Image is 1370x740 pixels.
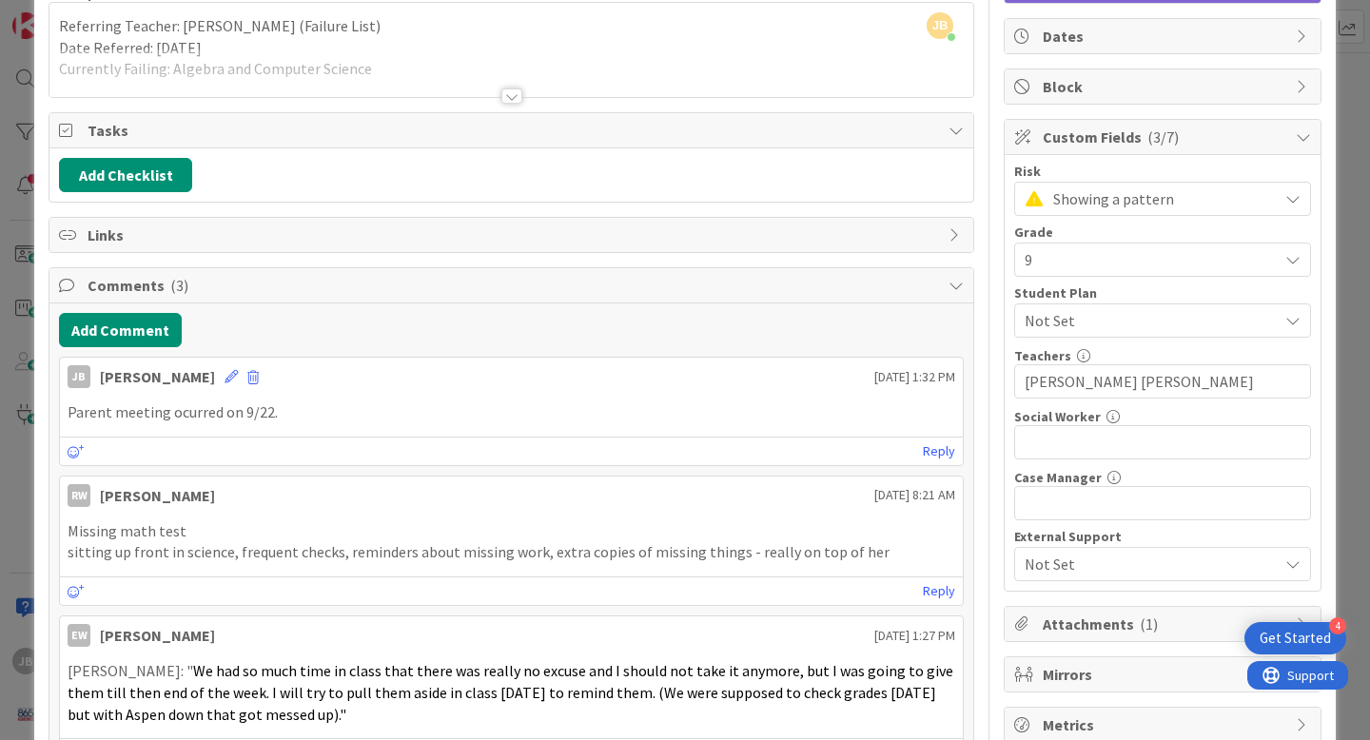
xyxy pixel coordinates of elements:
span: Showing a pattern [1053,185,1268,212]
label: Case Manager [1014,469,1102,486]
div: [PERSON_NAME] [100,365,215,388]
span: Support [40,3,87,26]
div: RW [68,484,90,507]
a: Reply [923,579,955,603]
span: Attachments [1043,613,1286,635]
span: We had so much time in class that there was really no excuse and I should not take it anymore, bu... [68,661,956,723]
p: Missing math test [68,520,955,542]
span: Mirrors [1043,663,1286,686]
div: 4 [1329,617,1346,634]
span: ( 3 ) [170,276,188,295]
span: [DATE] 1:32 PM [874,367,955,387]
div: [PERSON_NAME] [100,484,215,507]
div: Get Started [1260,629,1331,648]
span: 9 [1025,246,1268,273]
div: Grade [1014,225,1311,239]
span: Block [1043,75,1286,98]
button: Add Comment [59,313,182,347]
p: Parent meeting ocurred on 9/22. [68,401,955,423]
span: [DATE] 1:27 PM [874,626,955,646]
span: Not Set [1025,309,1278,332]
p: Referring Teacher: [PERSON_NAME] (Failure List) [59,15,964,37]
div: Risk [1014,165,1311,178]
p: [PERSON_NAME]: " [68,660,955,725]
a: Reply [923,439,955,463]
span: Tasks [88,119,939,142]
div: Student Plan [1014,286,1311,300]
span: Dates [1043,25,1286,48]
div: JB [68,365,90,388]
span: [DATE] 8:21 AM [874,485,955,505]
div: External Support [1014,530,1311,543]
label: Social Worker [1014,408,1101,425]
span: ( 1 ) [1140,614,1158,633]
span: Metrics [1043,713,1286,736]
span: Not Set [1025,553,1278,575]
span: JB [927,12,953,39]
button: Add Checklist [59,158,192,192]
div: Open Get Started checklist, remaining modules: 4 [1244,622,1346,654]
span: Links [88,224,939,246]
span: Custom Fields [1043,126,1286,148]
div: [PERSON_NAME] [100,624,215,647]
div: EW [68,624,90,647]
label: Teachers [1014,347,1071,364]
span: Comments [88,274,939,297]
span: ( 3/7 ) [1147,127,1179,146]
p: Date Referred: [DATE] [59,37,964,59]
p: sitting up front in science, frequent checks, reminders about missing work, extra copies of missi... [68,541,955,563]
